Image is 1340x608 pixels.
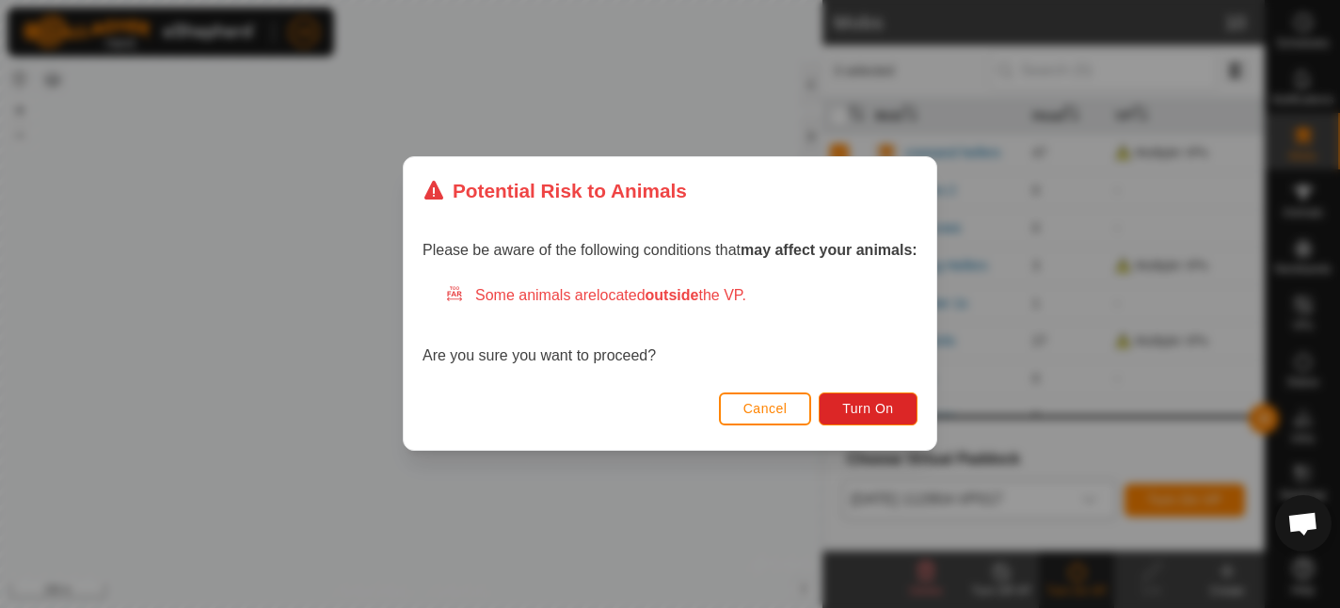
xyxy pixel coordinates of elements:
[1275,495,1332,552] div: Open chat
[741,243,917,259] strong: may affect your animals:
[597,288,746,304] span: located the VP.
[719,392,812,425] button: Cancel
[646,288,699,304] strong: outside
[743,402,788,417] span: Cancel
[423,285,917,368] div: Are you sure you want to proceed?
[843,402,894,417] span: Turn On
[445,285,917,308] div: Some animals are
[423,243,917,259] span: Please be aware of the following conditions that
[423,176,687,205] div: Potential Risk to Animals
[820,392,917,425] button: Turn On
